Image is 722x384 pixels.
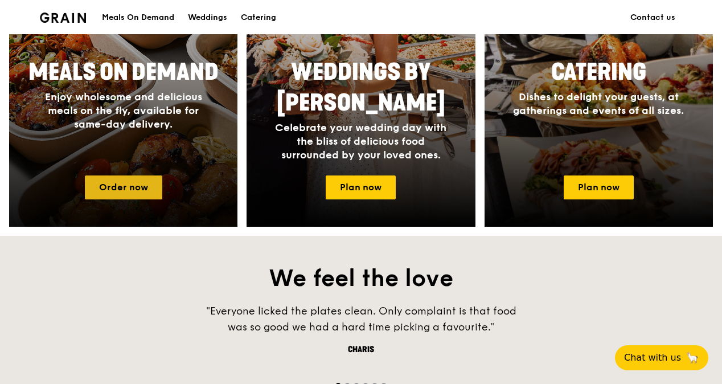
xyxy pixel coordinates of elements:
[40,13,86,23] img: Grain
[102,1,174,35] div: Meals On Demand
[190,344,532,356] div: Charis
[275,121,446,161] span: Celebrate your wedding day with the bliss of delicious food surrounded by your loved ones.
[234,1,283,35] a: Catering
[326,175,396,199] a: Plan now
[241,1,276,35] div: Catering
[85,175,162,199] a: Order now
[28,59,219,86] span: Meals On Demand
[181,1,234,35] a: Weddings
[624,351,681,365] span: Chat with us
[45,91,202,130] span: Enjoy wholesome and delicious meals on the fly, available for same-day delivery.
[188,1,227,35] div: Weddings
[551,59,646,86] span: Catering
[513,91,684,117] span: Dishes to delight your guests, at gatherings and events of all sizes.
[190,303,532,335] div: "Everyone licked the plates clean. Only complaint is that food was so good we had a hard time pic...
[277,59,445,117] span: Weddings by [PERSON_NAME]
[615,345,708,370] button: Chat with us🦙
[686,351,699,365] span: 🦙
[564,175,634,199] a: Plan now
[623,1,682,35] a: Contact us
